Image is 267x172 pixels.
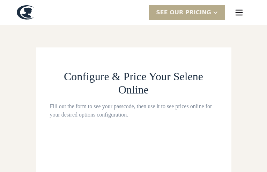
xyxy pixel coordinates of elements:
[156,8,211,17] div: SEE Our Pricing
[50,102,217,119] div: Fill out the form to see your passcode, then use it to see prices online for your desired options...
[64,70,203,96] span: Configure & Price Your Selene Online
[17,5,34,20] a: home
[228,1,250,24] div: menu
[149,5,225,20] div: SEE Our Pricing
